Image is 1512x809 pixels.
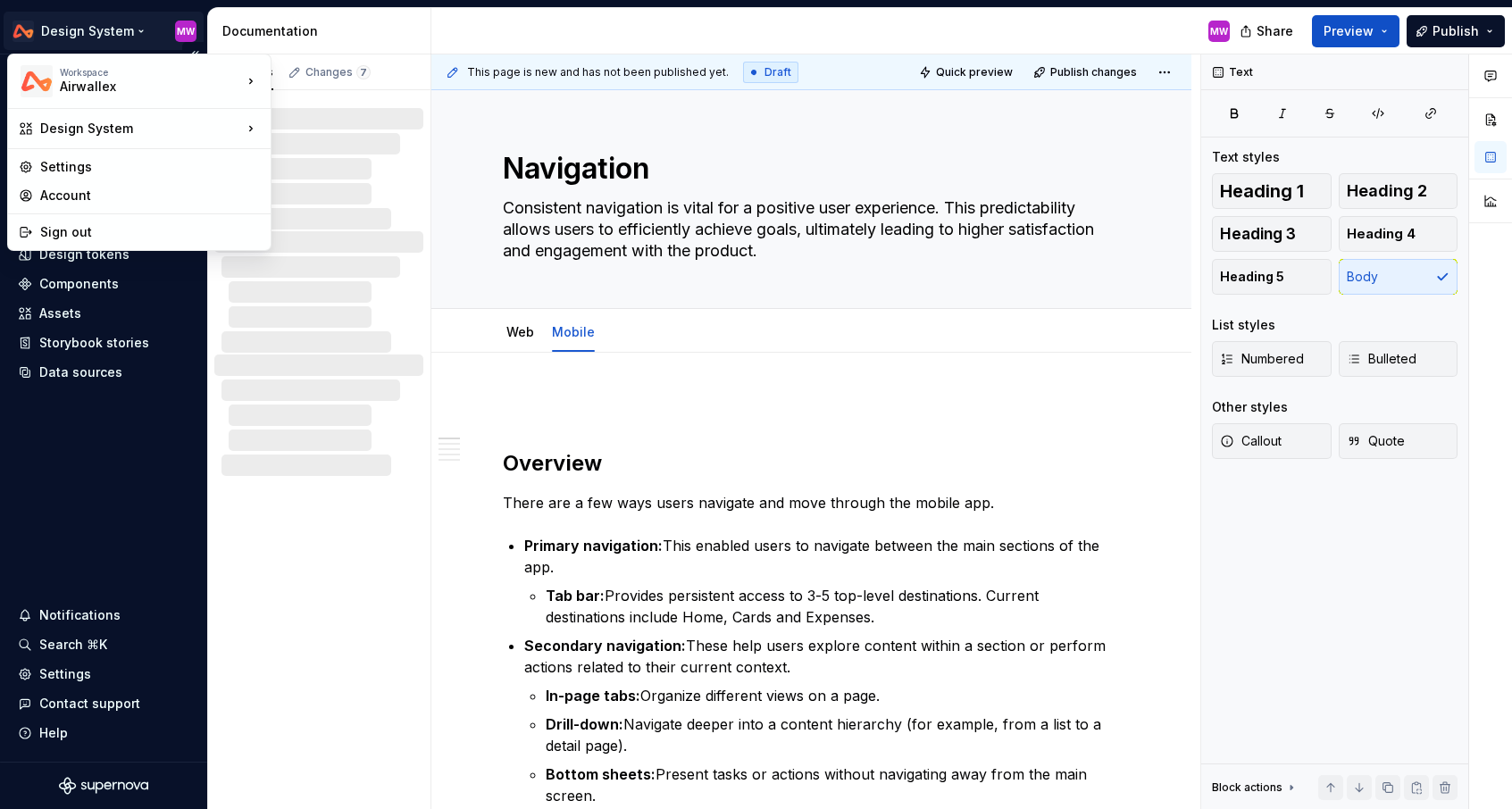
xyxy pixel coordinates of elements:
div: Design System [40,120,242,138]
div: Airwallex [60,78,212,96]
div: Settings [40,158,260,176]
div: Workspace [60,67,242,78]
img: 0733df7c-e17f-4421-95a9-ced236ef1ff0.png [21,65,53,97]
div: Sign out [40,223,260,241]
div: Account [40,187,260,204]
